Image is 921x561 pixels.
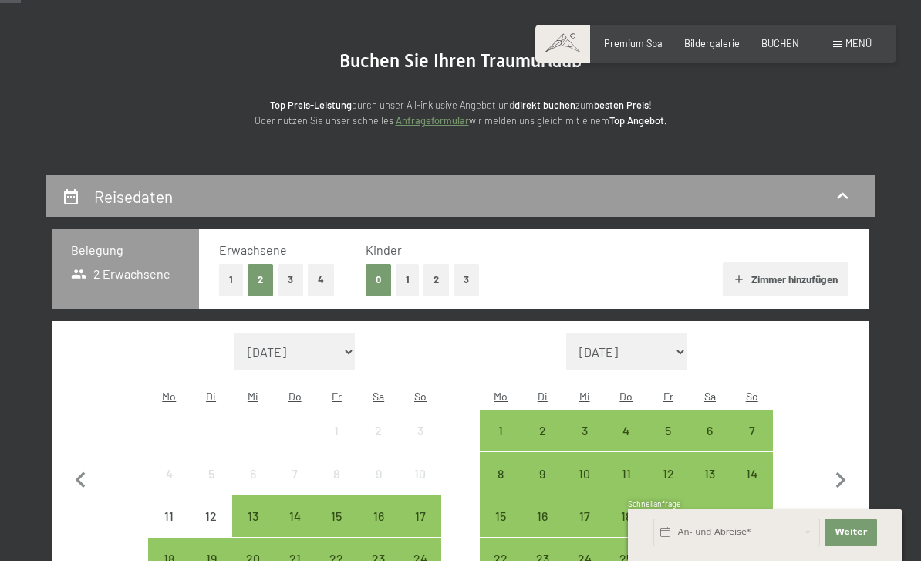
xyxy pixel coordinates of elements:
button: 4 [308,264,334,296]
div: Fri Sep 05 2025 [647,410,689,451]
button: 0 [366,264,391,296]
span: 2 Erwachsene [71,265,170,282]
div: 10 [401,468,440,506]
abbr: Sonntag [414,390,427,403]
div: Tue Aug 05 2025 [190,452,231,494]
div: 1 [481,424,520,463]
div: Anreise möglich [689,495,730,537]
a: Premium Spa [604,37,663,49]
div: 11 [150,510,188,549]
div: Anreise möglich [731,495,773,537]
strong: direkt buchen [514,99,575,111]
div: Anreise möglich [647,452,689,494]
div: Anreise möglich [606,452,647,494]
button: Zimmer hinzufügen [723,262,848,296]
span: 1 [626,531,629,541]
div: 6 [690,424,729,463]
div: Sat Aug 16 2025 [358,495,400,537]
div: Anreise möglich [606,410,647,451]
div: 17 [401,510,440,549]
div: 15 [317,510,356,549]
div: Tue Sep 16 2025 [521,495,563,537]
div: Sun Sep 21 2025 [731,495,773,537]
div: Tue Sep 02 2025 [521,410,563,451]
div: Anreise möglich [521,410,563,451]
div: Anreise nicht möglich [190,452,231,494]
div: Wed Sep 10 2025 [563,452,605,494]
div: Anreise möglich [400,495,441,537]
div: Sat Sep 13 2025 [689,452,730,494]
div: 14 [733,468,771,506]
div: Fri Aug 15 2025 [315,495,357,537]
div: 7 [733,424,771,463]
div: Anreise nicht möglich [358,410,400,451]
div: Wed Sep 17 2025 [563,495,605,537]
div: Anreise möglich [315,495,357,537]
abbr: Dienstag [206,390,216,403]
div: 18 [607,510,646,549]
div: 14 [275,510,314,549]
div: Anreise möglich [232,495,274,537]
div: Anreise möglich [521,495,563,537]
strong: Top Preis-Leistung [270,99,352,111]
abbr: Montag [494,390,508,403]
div: Mon Sep 01 2025 [480,410,521,451]
span: Weiter [835,526,867,539]
div: Wed Sep 03 2025 [563,410,605,451]
div: 12 [191,510,230,549]
div: 8 [317,468,356,506]
abbr: Sonntag [746,390,758,403]
div: Mon Sep 08 2025 [480,452,521,494]
div: 12 [649,468,687,506]
h3: Belegung [71,242,180,259]
div: 17 [565,510,603,549]
div: Anreise möglich [563,410,605,451]
div: 9 [359,468,398,506]
div: Fri Aug 08 2025 [315,452,357,494]
div: Thu Sep 11 2025 [606,452,647,494]
button: Weiter [825,519,877,546]
div: Anreise möglich [480,452,521,494]
div: Anreise nicht möglich [148,452,190,494]
h2: Reisedaten [94,187,173,206]
span: Erwachsene [219,242,287,257]
a: Bildergalerie [684,37,740,49]
div: Anreise möglich [689,410,730,451]
div: Anreise nicht möglich [315,452,357,494]
div: Anreise möglich [480,410,521,451]
div: 16 [359,510,398,549]
div: Thu Sep 04 2025 [606,410,647,451]
div: 9 [523,468,562,506]
span: Schnellanfrage [628,499,681,509]
div: Anreise nicht möglich [274,452,315,494]
div: Wed Aug 13 2025 [232,495,274,537]
div: 6 [234,468,272,506]
div: Anreise nicht möglich [232,452,274,494]
div: 15 [481,510,520,549]
div: Thu Aug 14 2025 [274,495,315,537]
abbr: Montag [162,390,176,403]
button: 3 [454,264,479,296]
abbr: Mittwoch [248,390,258,403]
div: Fri Sep 12 2025 [647,452,689,494]
div: Fri Sep 19 2025 [647,495,689,537]
a: Anfrageformular [396,114,469,127]
div: Anreise möglich [521,452,563,494]
div: 3 [565,424,603,463]
p: durch unser All-inklusive Angebot und zum ! Oder nutzen Sie unser schnelles wir melden uns gleich... [152,97,769,129]
button: 1 [219,264,243,296]
abbr: Mittwoch [579,390,590,403]
div: 4 [607,424,646,463]
div: 16 [523,510,562,549]
button: 3 [278,264,303,296]
div: Tue Sep 09 2025 [521,452,563,494]
div: 13 [690,468,729,506]
a: BUCHEN [761,37,799,49]
button: 2 [248,264,273,296]
div: 11 [607,468,646,506]
div: Tue Aug 12 2025 [190,495,231,537]
div: Anreise möglich [731,452,773,494]
div: 5 [649,424,687,463]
